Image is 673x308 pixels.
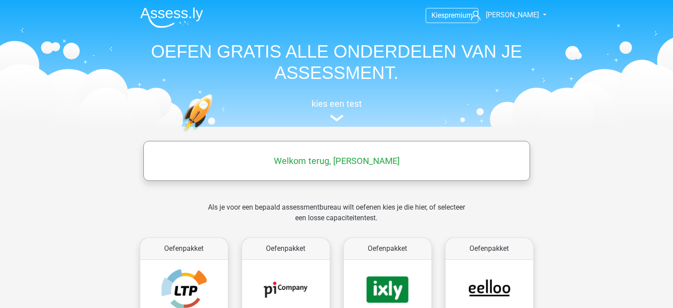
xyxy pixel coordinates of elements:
a: [PERSON_NAME] [467,10,540,20]
span: Kies [431,11,445,19]
a: Kiespremium [426,9,478,21]
h5: kies een test [133,98,540,109]
img: oefenen [182,94,247,174]
h1: OEFEN GRATIS ALLE ONDERDELEN VAN JE ASSESSMENT. [133,41,540,83]
img: Assessly [140,7,203,28]
span: premium [445,11,473,19]
h5: Welkom terug, [PERSON_NAME] [148,156,526,166]
a: kies een test [133,98,540,122]
div: Als je voor een bepaald assessmentbureau wilt oefenen kies je die hier, of selecteer een losse ca... [201,202,472,234]
img: assessment [330,115,343,121]
span: [PERSON_NAME] [486,11,539,19]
